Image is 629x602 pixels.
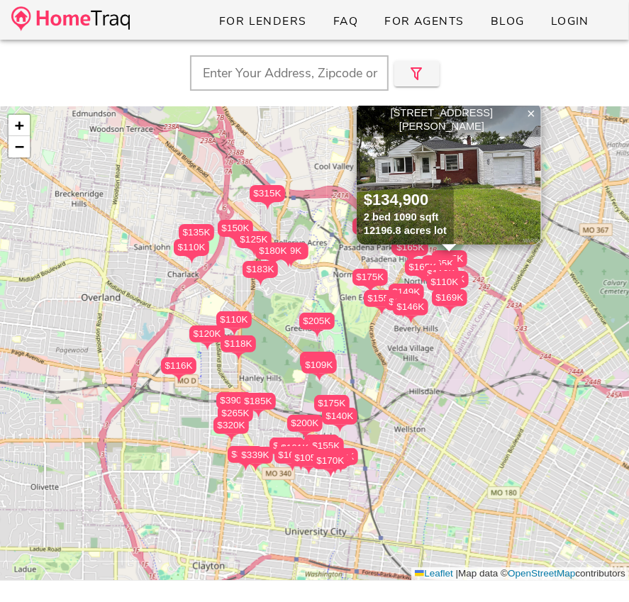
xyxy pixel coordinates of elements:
[243,261,278,286] div: $183K
[238,447,273,472] div: $339K
[405,259,440,276] div: $165K
[323,448,358,465] div: $149K
[389,284,424,308] div: $149K
[403,316,418,323] img: triPin.png
[216,392,252,409] div: $390K
[550,13,589,29] span: Login
[393,239,428,264] div: $165K
[231,352,246,360] img: triPin.png
[312,374,327,381] img: triPin.png
[216,311,252,336] div: $110K
[364,290,399,307] div: $155K
[433,271,469,296] div: $175K
[403,256,418,264] img: triPin.png
[433,271,469,288] div: $175K
[189,325,225,342] div: $120K
[274,447,310,464] div: $169K
[432,250,467,275] div: $135K
[213,417,249,434] div: $320K
[298,432,313,440] img: triPin.png
[521,103,542,124] a: Close popup
[391,238,427,255] div: $189K
[291,450,326,474] div: $105K
[221,335,256,352] div: $118K
[174,239,209,256] div: $110K
[352,218,388,243] div: $245K
[427,274,462,299] div: $110K
[200,342,215,350] img: triPin.png
[218,220,253,237] div: $150K
[189,325,225,350] div: $120K
[216,311,252,328] div: $110K
[251,410,266,418] img: triPin.png
[247,248,262,256] img: triPin.png
[287,415,323,432] div: $200K
[174,239,209,264] div: $110K
[313,452,348,477] div: $170K
[15,116,24,134] span: +
[352,269,388,294] div: $175K
[283,446,318,463] div: $125K
[308,437,344,455] div: $155K
[310,330,325,338] img: triPin.png
[218,220,253,245] div: $150K
[218,405,253,430] div: $265K
[207,9,318,34] a: For Lenders
[213,417,249,442] div: $320K
[299,313,335,330] div: $205K
[269,437,305,455] div: $180K
[372,9,475,34] a: For Agents
[393,299,428,323] div: $146K
[558,534,629,602] iframe: Chat Widget
[301,467,316,474] img: triPin.png
[221,335,256,360] div: $118K
[442,306,457,314] img: triPin.png
[322,408,357,433] div: $140K
[313,452,348,469] div: $170K
[363,286,378,294] img: triPin.png
[179,224,214,249] div: $135K
[227,328,242,336] img: triPin.png
[15,138,24,155] span: −
[287,415,323,440] div: $200K
[299,313,335,338] div: $205K
[248,464,263,472] img: triPin.png
[323,469,338,477] img: triPin.png
[291,450,326,467] div: $105K
[228,237,243,245] img: triPin.png
[423,265,459,290] div: $110K
[269,437,305,462] div: $180K
[352,218,388,235] div: $245K
[322,408,357,425] div: $140K
[266,260,281,267] img: triPin.png
[240,393,276,418] div: $185K
[317,450,352,467] div: $190K
[423,265,459,282] div: $110K
[479,9,536,34] a: Blog
[255,243,291,267] div: $180K
[283,446,318,471] div: $125K
[161,357,196,374] div: $116K
[218,405,253,422] div: $265K
[255,243,291,260] div: $180K
[314,395,350,420] div: $175K
[416,276,430,284] img: triPin.png
[427,274,462,291] div: $110K
[422,255,457,280] div: $165K
[172,374,187,382] img: triPin.png
[9,136,30,157] a: Zoom out
[333,13,359,29] span: FAQ
[243,261,278,278] div: $183K
[236,231,272,256] div: $125K
[385,294,421,318] div: $120K
[179,224,214,241] div: $135K
[456,568,459,579] span: |
[364,290,399,315] div: $155K
[260,202,275,210] img: triPin.png
[250,185,285,210] div: $315K
[308,437,344,462] div: $155K
[240,393,276,410] div: $185K
[415,568,453,579] a: Leaflet
[277,440,313,457] div: $101K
